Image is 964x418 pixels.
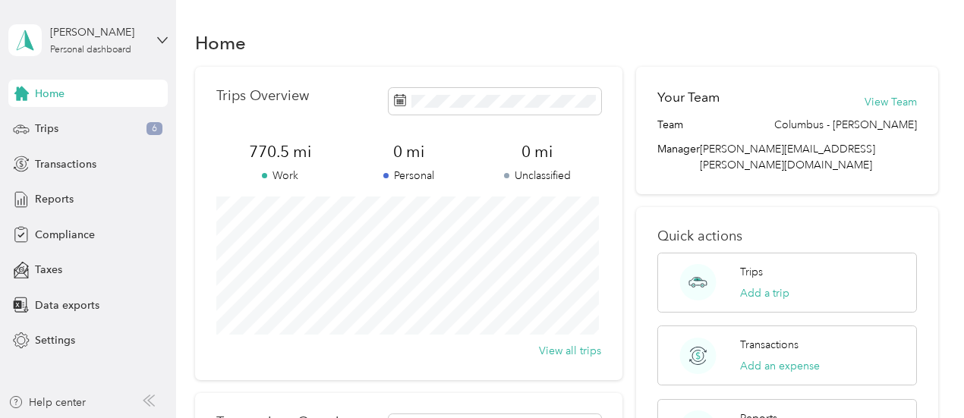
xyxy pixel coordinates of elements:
p: Work [216,168,345,184]
p: Quick actions [657,228,917,244]
span: Trips [35,121,58,137]
button: Add a trip [740,285,789,301]
span: Team [657,117,683,133]
div: [PERSON_NAME] [50,24,145,40]
iframe: Everlance-gr Chat Button Frame [879,333,964,418]
span: Home [35,86,65,102]
span: 6 [146,122,162,136]
span: [PERSON_NAME][EMAIL_ADDRESS][PERSON_NAME][DOMAIN_NAME] [700,143,875,171]
span: 0 mi [345,141,473,162]
p: Personal [345,168,473,184]
span: Reports [35,191,74,207]
button: Help center [8,394,86,410]
span: 0 mi [473,141,601,162]
span: Compliance [35,227,95,243]
h2: Your Team [657,88,720,107]
span: Manager [657,141,700,173]
span: Taxes [35,262,62,278]
button: Add an expense [740,358,820,374]
div: Personal dashboard [50,46,131,55]
p: Unclassified [473,168,601,184]
p: Transactions [740,337,799,353]
p: Trips [740,264,763,280]
span: Data exports [35,297,99,313]
span: 770.5 mi [216,141,345,162]
button: View all trips [539,343,601,359]
p: Trips Overview [216,88,309,104]
button: View Team [865,94,917,110]
span: Settings [35,332,75,348]
h1: Home [195,35,246,51]
span: Transactions [35,156,96,172]
span: Columbus - [PERSON_NAME] [774,117,917,133]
